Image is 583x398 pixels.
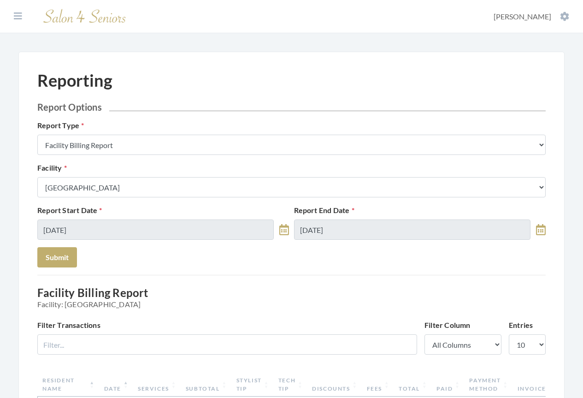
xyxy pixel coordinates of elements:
label: Entries [509,320,533,331]
label: Filter Column [424,320,471,331]
th: Tech Tip: activate to sort column ascending [274,373,307,397]
th: Invoiceable: activate to sort column ascending [513,373,575,397]
input: Select Date [294,220,530,240]
h1: Reporting [37,71,112,90]
button: Submit [37,247,77,267]
span: Facility: [GEOGRAPHIC_DATA] [37,300,546,309]
th: Resident Name: activate to sort column descending [38,373,100,397]
span: [PERSON_NAME] [494,12,551,21]
input: Select Date [37,220,274,240]
input: Filter... [37,334,417,355]
th: Paid: activate to sort column ascending [432,373,465,397]
label: Facility [37,162,67,173]
th: Subtotal: activate to sort column ascending [181,373,232,397]
th: Stylist Tip: activate to sort column ascending [232,373,274,397]
th: Services: activate to sort column ascending [133,373,181,397]
th: Fees: activate to sort column ascending [362,373,394,397]
th: Total: activate to sort column ascending [394,373,432,397]
th: Date: activate to sort column ascending [100,373,133,397]
h3: Facility Billing Report [37,286,546,309]
th: Discounts: activate to sort column ascending [307,373,362,397]
img: Salon 4 Seniors [39,6,131,27]
h2: Report Options [37,101,546,113]
th: Payment Method: activate to sort column ascending [465,373,512,397]
label: Report End Date [294,205,354,216]
button: [PERSON_NAME] [491,12,572,22]
label: Report Type [37,120,84,131]
label: Filter Transactions [37,320,100,331]
a: toggle [279,220,289,240]
a: toggle [536,220,546,240]
label: Report Start Date [37,205,102,216]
